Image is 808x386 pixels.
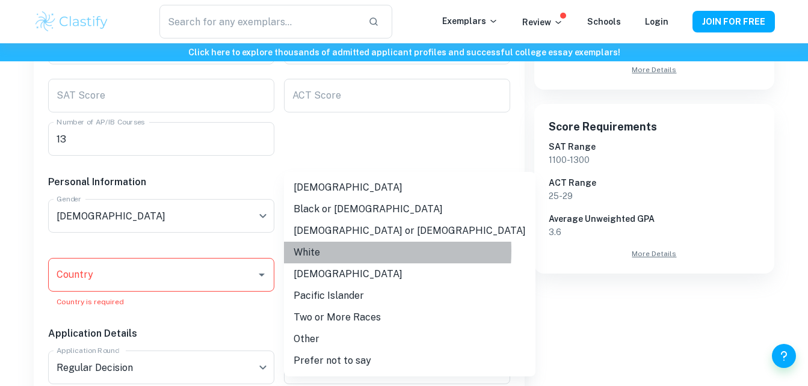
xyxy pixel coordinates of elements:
li: White [284,242,535,263]
li: Black or [DEMOGRAPHIC_DATA] [284,198,535,220]
li: Pacific Islander [284,285,535,307]
li: [DEMOGRAPHIC_DATA] or [DEMOGRAPHIC_DATA] [284,220,535,242]
li: Two or More Races [284,307,535,328]
li: [DEMOGRAPHIC_DATA] [284,177,535,198]
li: Prefer not to say [284,350,535,372]
li: [DEMOGRAPHIC_DATA] [284,263,535,285]
li: Other [284,328,535,350]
